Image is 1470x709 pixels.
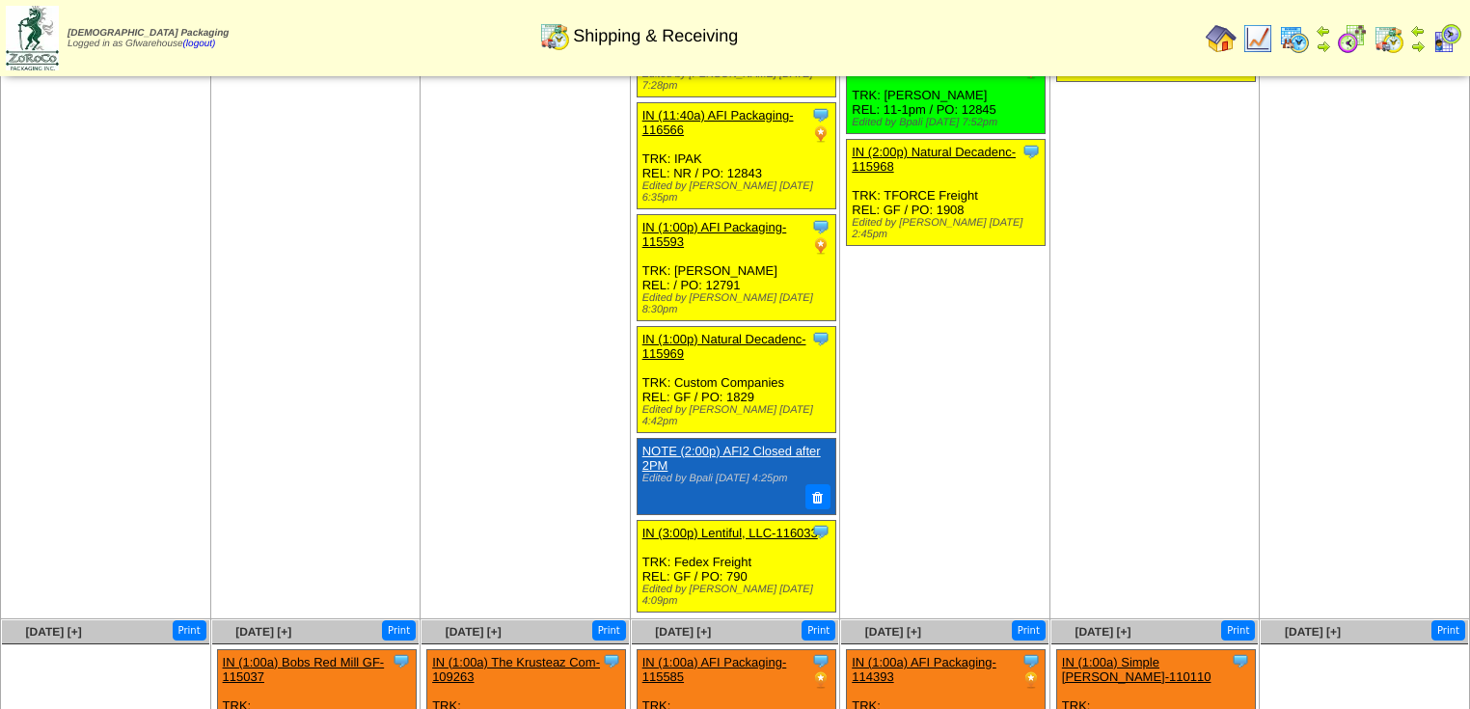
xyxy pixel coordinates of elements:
[865,625,921,639] a: [DATE] [+]
[68,28,229,39] span: [DEMOGRAPHIC_DATA] Packaging
[805,484,830,509] button: Delete Note
[847,140,1046,246] div: TRK: TFORCE Freight REL: GF / PO: 1908
[811,522,830,541] img: Tooltip
[539,20,570,51] img: calendarinout.gif
[1410,23,1426,39] img: arrowleft.gif
[852,145,1016,174] a: IN (2:00p) Natural Decadenc-115968
[1285,625,1341,639] a: [DATE] [+]
[382,620,416,641] button: Print
[1062,655,1211,684] a: IN (1:00a) Simple [PERSON_NAME]-110110
[235,625,291,639] a: [DATE] [+]
[811,670,830,690] img: PO
[446,625,502,639] a: [DATE] [+]
[642,108,794,137] a: IN (11:40a) AFI Packaging-116566
[852,217,1045,240] div: Edited by [PERSON_NAME] [DATE] 2:45pm
[642,444,821,473] a: NOTE (2:00p) AFI2 Closed after 2PM
[1431,620,1465,641] button: Print
[642,220,787,249] a: IN (1:00p) AFI Packaging-115593
[811,124,830,144] img: PO
[637,215,835,321] div: TRK: [PERSON_NAME] REL: / PO: 12791
[602,651,621,670] img: Tooltip
[847,40,1046,134] div: TRK: [PERSON_NAME] REL: 11-1pm / PO: 12845
[811,651,830,670] img: Tooltip
[1231,651,1250,670] img: Tooltip
[173,620,206,641] button: Print
[1316,39,1331,54] img: arrowright.gif
[432,655,600,684] a: IN (1:00a) The Krusteaz Com-109263
[68,28,229,49] span: Logged in as Gfwarehouse
[852,655,996,684] a: IN (1:00a) AFI Packaging-114393
[1075,625,1130,639] a: [DATE] [+]
[1316,23,1331,39] img: arrowleft.gif
[852,117,1045,128] div: Edited by Bpali [DATE] 7:52pm
[811,217,830,236] img: Tooltip
[1279,23,1310,54] img: calendarprod.gif
[26,625,82,639] a: [DATE] [+]
[811,105,830,124] img: Tooltip
[223,655,385,684] a: IN (1:00a) Bobs Red Mill GF-115037
[811,329,830,348] img: Tooltip
[642,526,818,540] a: IN (3:00p) Lentiful, LLC-116033
[1242,23,1273,54] img: line_graph.gif
[642,473,828,484] div: Edited by Bpali [DATE] 4:25pm
[1410,39,1426,54] img: arrowright.gif
[573,26,738,46] span: Shipping & Receiving
[592,620,626,641] button: Print
[811,236,830,256] img: PO
[392,651,411,670] img: Tooltip
[642,332,806,361] a: IN (1:00p) Natural Decadenc-115969
[802,620,835,641] button: Print
[1021,142,1041,161] img: Tooltip
[637,103,835,209] div: TRK: IPAK REL: NR / PO: 12843
[1206,23,1237,54] img: home.gif
[642,584,835,607] div: Edited by [PERSON_NAME] [DATE] 4:09pm
[1021,670,1041,690] img: PO
[642,655,787,684] a: IN (1:00a) AFI Packaging-115585
[1431,23,1462,54] img: calendarcustomer.gif
[642,292,835,315] div: Edited by [PERSON_NAME] [DATE] 8:30pm
[1374,23,1404,54] img: calendarinout.gif
[1337,23,1368,54] img: calendarblend.gif
[655,625,711,639] a: [DATE] [+]
[637,327,835,433] div: TRK: Custom Companies REL: GF / PO: 1829
[183,39,216,49] a: (logout)
[637,520,835,612] div: TRK: Fedex Freight REL: GF / PO: 790
[642,404,835,427] div: Edited by [PERSON_NAME] [DATE] 4:42pm
[1012,620,1046,641] button: Print
[6,6,59,70] img: zoroco-logo-small.webp
[1221,620,1255,641] button: Print
[1021,651,1041,670] img: Tooltip
[642,180,835,204] div: Edited by [PERSON_NAME] [DATE] 6:35pm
